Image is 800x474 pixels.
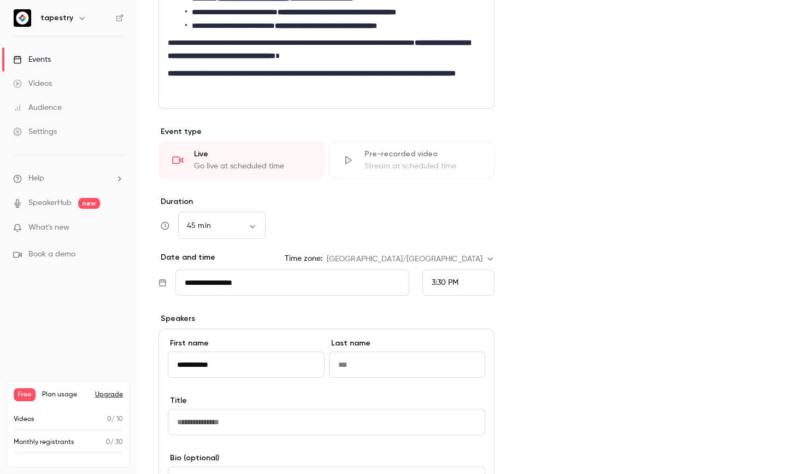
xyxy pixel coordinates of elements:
[285,253,322,264] label: Time zone:
[422,270,495,296] div: From
[13,54,51,65] div: Events
[175,270,409,296] input: Tue, Feb 17, 2026
[158,126,495,137] p: Event type
[106,437,123,447] p: / 30
[168,453,485,464] label: Bio (optional)
[28,249,75,260] span: Book a demo
[14,437,74,447] p: Monthly registrants
[13,173,123,184] li: help-dropdown-opener
[158,142,325,179] div: LiveGo live at scheduled time
[78,198,100,209] span: new
[28,197,72,209] a: SpeakerHub
[158,196,495,207] label: Duration
[158,252,215,263] p: Date and time
[40,13,73,24] h6: tapestry
[107,414,123,424] p: / 10
[168,338,325,349] label: First name
[14,414,34,424] p: Videos
[327,254,495,265] div: [GEOGRAPHIC_DATA]/[GEOGRAPHIC_DATA]
[13,102,62,113] div: Audience
[158,313,495,324] p: Speakers
[42,390,89,399] span: Plan usage
[13,78,52,89] div: Videos
[28,173,44,184] span: Help
[364,161,481,172] div: Stream at scheduled time
[194,161,311,172] div: Go live at scheduled time
[178,220,266,231] div: 45 min
[329,338,486,349] label: Last name
[432,279,458,286] span: 3:30 PM
[14,9,31,27] img: tapestry
[106,439,110,446] span: 0
[95,390,123,399] button: Upgrade
[168,395,485,406] label: Title
[110,223,123,233] iframe: Noticeable Trigger
[13,126,57,137] div: Settings
[329,142,495,179] div: Pre-recorded videoStream at scheduled time
[14,388,36,401] span: Free
[364,149,481,160] div: Pre-recorded video
[28,222,69,233] span: What's new
[194,149,311,160] div: Live
[107,416,111,423] span: 0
